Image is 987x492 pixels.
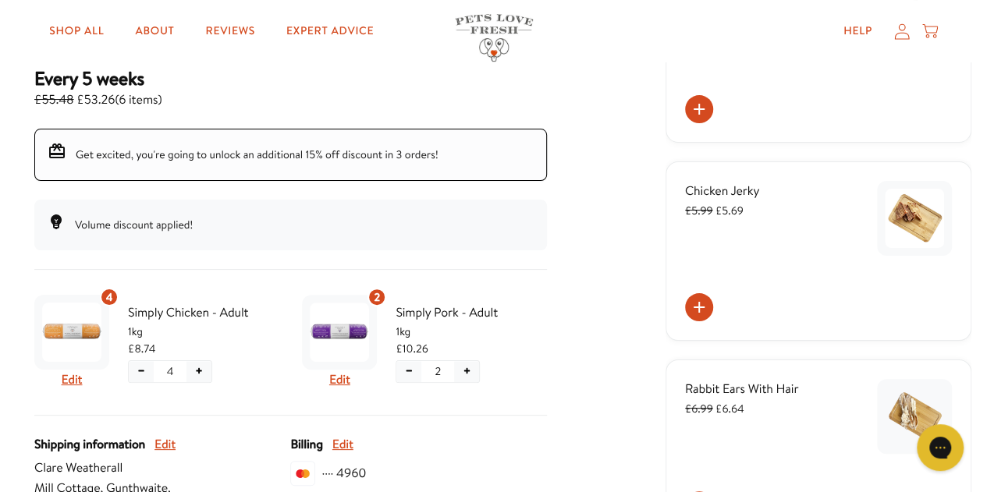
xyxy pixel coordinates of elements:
[685,381,799,398] span: Rabbit Ears With Hair
[367,288,386,306] div: 2 units of item: Simply Pork - Adult
[374,288,380,306] span: 2
[34,458,290,478] span: Clare Weatherall
[37,16,116,47] a: Shop All
[106,288,113,306] span: 4
[909,419,971,476] iframe: Gorgias live chat messenger
[685,401,744,416] span: £6.64
[34,288,279,396] div: Subscription product: Simply Chicken - Adult
[290,434,322,455] span: Billing
[885,189,944,248] img: Chicken Jerky
[831,16,885,47] a: Help
[396,323,546,340] span: 1kg
[310,303,369,362] img: Simply Pork - Adult
[685,203,713,218] s: £5.99
[302,288,546,396] div: Subscription product: Simply Pork - Adult
[128,340,155,357] span: £8.74
[274,16,386,47] a: Expert Advice
[290,461,315,486] img: svg%3E
[34,66,547,110] div: Subscription for 6 items with cost £53.26. Renews Every 5 weeks
[321,463,366,483] span: ···· 4960
[454,361,479,382] button: Increase quantity
[685,182,760,200] span: Chicken Jerky
[100,288,119,306] div: 4 units of item: Simply Chicken - Adult
[42,303,101,362] img: Simply Chicken - Adult
[167,363,174,380] span: 4
[34,434,145,455] span: Shipping information
[122,16,186,47] a: About
[186,361,211,382] button: Increase quantity
[34,90,162,110] span: £53.26 ( 6 items )
[34,66,162,90] h3: Every 5 weeks
[128,303,279,323] span: Simply Chicken - Adult
[62,370,83,390] button: Edit
[396,361,421,382] button: Decrease quantity
[154,434,176,455] button: Edit
[329,370,350,390] button: Edit
[75,217,193,232] span: Volume discount applied!
[76,147,438,162] span: Get excited, you're going to unlock an additional 15% off discount in 3 orders!
[396,303,546,323] span: Simply Pork - Adult
[685,401,713,416] s: £6.99
[396,340,428,357] span: £10.26
[128,323,279,340] span: 1kg
[129,361,154,382] button: Decrease quantity
[34,91,74,108] s: £55.48
[332,434,353,455] button: Edit
[885,387,944,446] img: Rabbit Ears With Hair
[455,14,533,62] img: Pets Love Fresh
[685,203,744,218] span: £5.69
[193,16,268,47] a: Reviews
[435,363,441,380] span: 2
